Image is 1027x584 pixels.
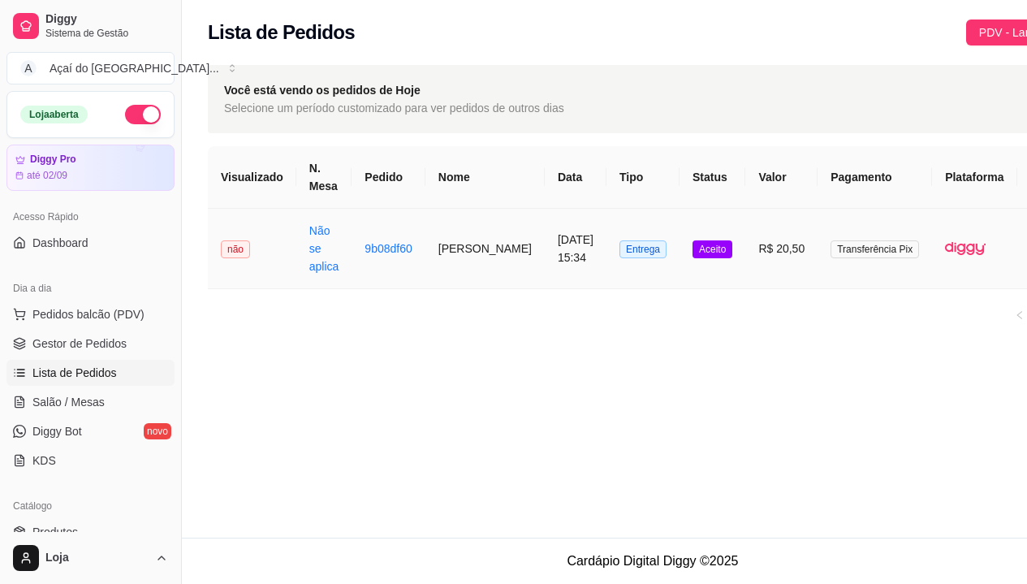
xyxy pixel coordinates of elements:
th: Valor [745,146,818,209]
span: Aceito [693,240,732,258]
th: Pagamento [818,146,932,209]
td: R$ 20,50 [745,209,818,289]
img: diggy [945,228,986,269]
td: [PERSON_NAME] [425,209,545,289]
span: KDS [32,452,56,469]
article: até 02/09 [27,169,67,182]
span: Entrega [619,240,667,258]
div: Catálogo [6,493,175,519]
th: Visualizado [208,146,296,209]
a: Não se aplica [309,224,339,273]
div: Açaí do [GEOGRAPHIC_DATA] ... [50,60,219,76]
th: Nome [425,146,545,209]
a: DiggySistema de Gestão [6,6,175,45]
span: Salão / Mesas [32,394,105,410]
button: Loja [6,539,175,578]
a: Produtos [6,519,175,545]
a: 9b08df60 [365,242,412,255]
td: [DATE] 15:34 [545,209,606,289]
a: Salão / Mesas [6,389,175,415]
span: A [20,60,37,76]
a: KDS [6,448,175,474]
button: Alterar Status [125,105,161,124]
a: Diggy Botnovo [6,418,175,444]
span: Gestor de Pedidos [32,335,127,352]
span: Pedidos balcão (PDV) [32,306,145,322]
span: Transferência Pix [831,240,919,258]
span: não [221,240,250,258]
th: Tipo [606,146,680,209]
a: Diggy Proaté 02/09 [6,145,175,191]
th: Plataforma [932,146,1016,209]
th: Pedido [352,146,425,209]
button: Select a team [6,52,175,84]
span: Selecione um período customizado para ver pedidos de outros dias [224,99,564,117]
button: Pedidos balcão (PDV) [6,301,175,327]
div: Loja aberta [20,106,88,123]
th: Data [545,146,606,209]
th: N. Mesa [296,146,352,209]
span: Produtos [32,524,78,540]
span: left [1015,310,1025,320]
article: Diggy Pro [30,154,76,166]
span: Diggy [45,12,168,27]
strong: Você está vendo os pedidos de Hoje [224,84,421,97]
h2: Lista de Pedidos [208,19,355,45]
span: Sistema de Gestão [45,27,168,40]
span: Loja [45,551,149,565]
a: Gestor de Pedidos [6,331,175,357]
a: Dashboard [6,230,175,256]
th: Status [680,146,745,209]
div: Dia a dia [6,275,175,301]
span: Diggy Bot [32,423,82,439]
span: Dashboard [32,235,88,251]
a: Lista de Pedidos [6,360,175,386]
div: Acesso Rápido [6,204,175,230]
span: Lista de Pedidos [32,365,117,381]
